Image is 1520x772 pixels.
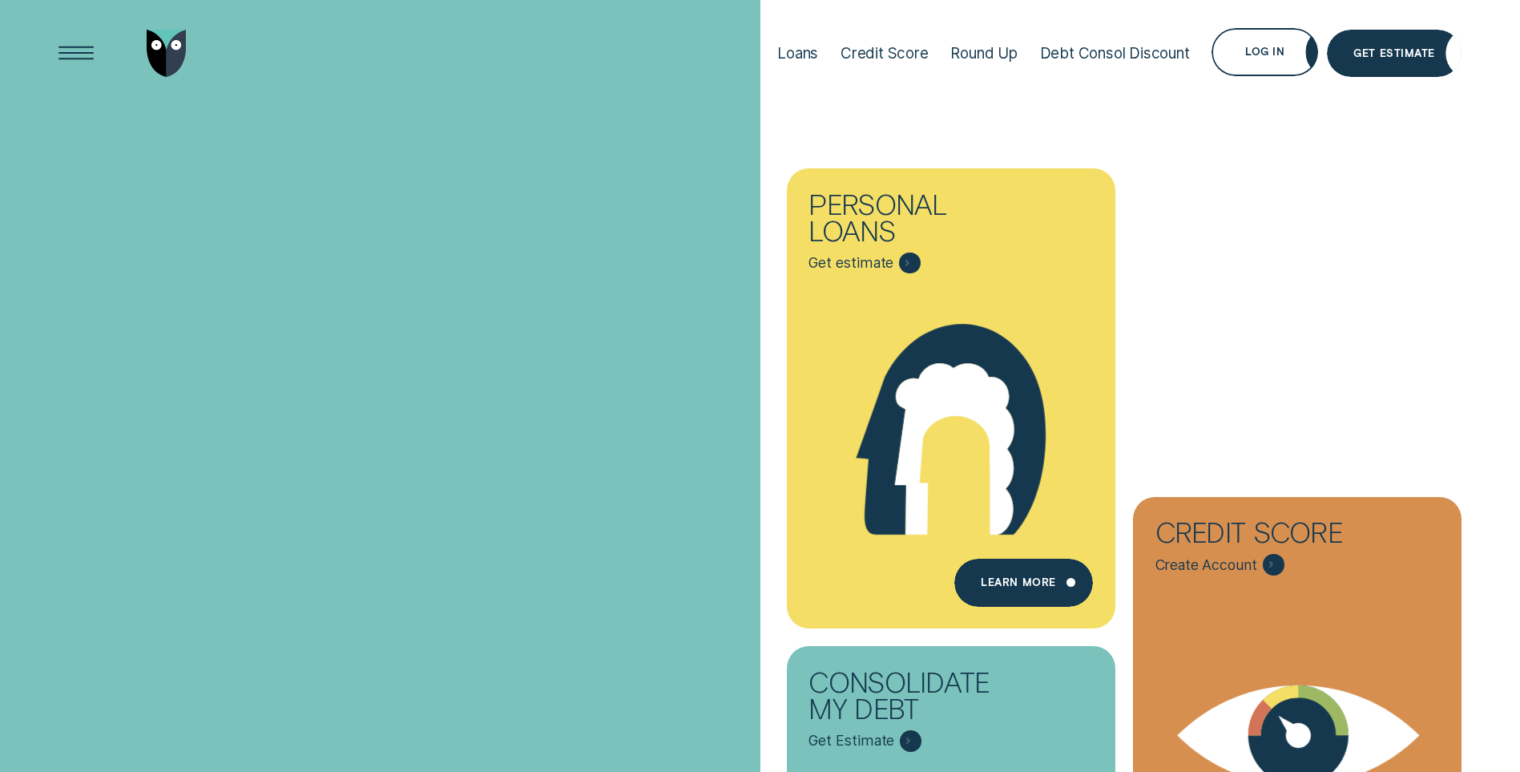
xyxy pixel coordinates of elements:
[954,559,1093,607] a: Learn more
[147,30,187,78] img: Wisr
[808,669,1022,730] div: Consolidate my debt
[1212,28,1318,76] button: Log in
[1155,519,1369,554] div: Credit Score
[52,30,100,78] button: Open Menu
[808,732,894,750] span: Get Estimate
[950,44,1018,63] div: Round Up
[1327,30,1462,78] a: Get Estimate
[787,168,1115,629] a: Personal loans - Learn more
[808,254,893,272] span: Get estimate
[777,44,818,63] div: Loans
[841,44,929,63] div: Credit Score
[808,191,1022,253] div: Personal loans
[1040,44,1190,63] div: Debt Consol Discount
[1155,556,1258,573] span: Create Account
